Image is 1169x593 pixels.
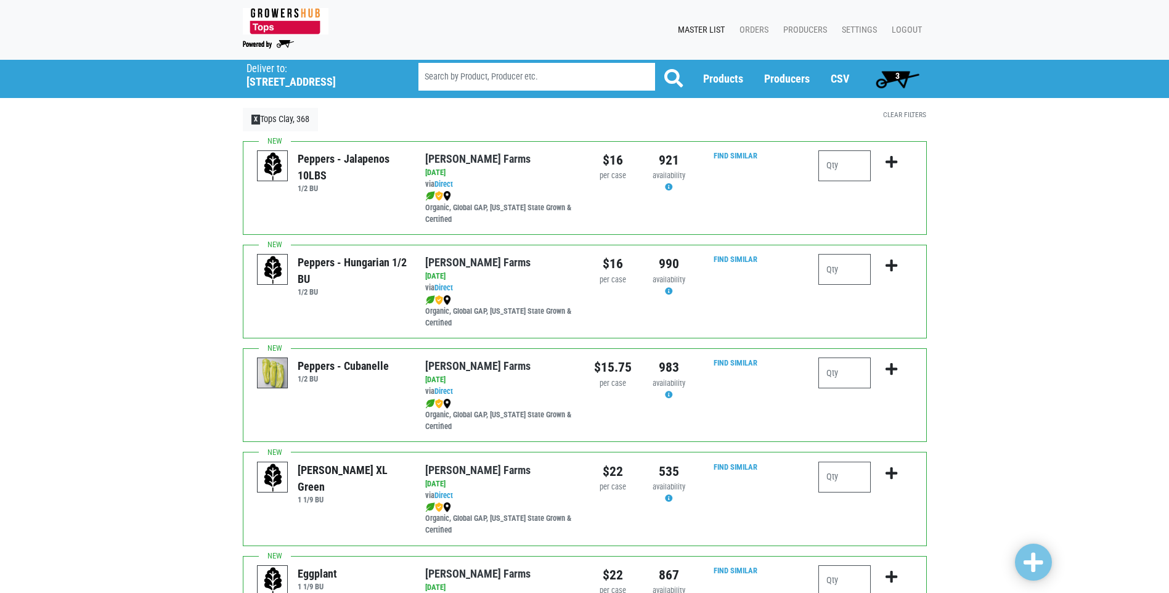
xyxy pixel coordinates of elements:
[883,110,926,119] a: Clear Filters
[298,254,407,287] div: Peppers - Hungarian 1/2 BU
[831,72,849,85] a: CSV
[246,63,387,75] p: Deliver to:
[653,378,685,388] span: availability
[246,60,396,89] span: Tops Clay, 368 (8417 Oswego Rd, Baldwinsville, NY 13027, USA)
[298,462,407,495] div: [PERSON_NAME] XL Green
[594,378,632,390] div: per case
[298,150,407,184] div: Peppers - Jalapenos 10LBS
[668,18,730,42] a: Master List
[650,358,688,377] div: 983
[243,8,328,35] img: 279edf242af8f9d49a69d9d2afa010fb.png
[650,462,688,481] div: 535
[650,150,688,170] div: 921
[882,18,927,42] a: Logout
[895,71,900,81] span: 3
[594,481,632,493] div: per case
[653,275,685,284] span: availability
[425,398,575,433] div: Organic, Global GAP, [US_STATE] State Grown & Certified
[714,566,757,575] a: Find Similar
[714,462,757,472] a: Find Similar
[425,359,531,372] a: [PERSON_NAME] Farms
[298,287,407,296] h6: 1/2 BU
[425,271,575,282] div: [DATE]
[714,255,757,264] a: Find Similar
[425,190,575,226] div: Organic, Global GAP, [US_STATE] State Grown & Certified
[243,108,319,131] a: XTops Clay, 368
[434,491,453,500] a: Direct
[443,399,451,409] img: map_marker-0e94453035b3232a4d21701695807de9.png
[443,295,451,305] img: map_marker-0e94453035b3232a4d21701695807de9.png
[425,374,575,386] div: [DATE]
[443,191,451,201] img: map_marker-0e94453035b3232a4d21701695807de9.png
[425,282,575,294] div: via
[818,358,871,388] input: Qty
[258,255,288,285] img: placeholder-variety-43d6402dacf2d531de610a020419775a.svg
[594,274,632,286] div: per case
[594,254,632,274] div: $16
[818,462,871,493] input: Qty
[435,191,443,201] img: safety-e55c860ca8c00a9c171001a62a92dabd.png
[298,184,407,193] h6: 1/2 BU
[425,399,435,409] img: leaf-e5c59151409436ccce96b2ca1b28e03c.png
[434,179,453,189] a: Direct
[425,295,435,305] img: leaf-e5c59151409436ccce96b2ca1b28e03c.png
[425,152,531,165] a: [PERSON_NAME] Farms
[870,67,925,91] a: 3
[298,565,337,582] div: Eggplant
[435,399,443,409] img: safety-e55c860ca8c00a9c171001a62a92dabd.png
[818,150,871,181] input: Qty
[258,358,288,389] img: thumbnail-0a21d7569dbf8d3013673048c6385dc6.png
[435,295,443,305] img: safety-e55c860ca8c00a9c171001a62a92dabd.png
[418,63,655,91] input: Search by Product, Producer etc.
[425,179,575,190] div: via
[298,582,337,591] h6: 1 1/9 BU
[443,502,451,512] img: map_marker-0e94453035b3232a4d21701695807de9.png
[298,374,389,383] h6: 1/2 BU
[425,502,435,512] img: leaf-e5c59151409436ccce96b2ca1b28e03c.png
[730,18,773,42] a: Orders
[434,386,453,396] a: Direct
[594,462,632,481] div: $22
[435,502,443,512] img: safety-e55c860ca8c00a9c171001a62a92dabd.png
[650,254,688,274] div: 990
[653,171,685,180] span: availability
[594,150,632,170] div: $16
[425,478,575,490] div: [DATE]
[243,40,294,49] img: Powered by Big Wheelbarrow
[703,72,743,85] a: Products
[298,358,389,374] div: Peppers - Cubanelle
[425,167,575,179] div: [DATE]
[258,368,288,378] a: Peppers - Cubanelle
[434,283,453,292] a: Direct
[714,151,757,160] a: Find Similar
[818,254,871,285] input: Qty
[714,358,757,367] a: Find Similar
[425,567,531,580] a: [PERSON_NAME] Farms
[594,565,632,585] div: $22
[258,462,288,493] img: placeholder-variety-43d6402dacf2d531de610a020419775a.svg
[653,482,685,491] span: availability
[773,18,832,42] a: Producers
[246,75,387,89] h5: [STREET_ADDRESS]
[594,170,632,182] div: per case
[258,151,288,182] img: placeholder-variety-43d6402dacf2d531de610a020419775a.svg
[594,358,632,377] div: $15.75
[764,72,810,85] a: Producers
[425,294,575,329] div: Organic, Global GAP, [US_STATE] State Grown & Certified
[425,256,531,269] a: [PERSON_NAME] Farms
[298,495,407,504] h6: 1 1/9 BU
[251,115,261,125] span: X
[425,464,531,476] a: [PERSON_NAME] Farms
[425,501,575,536] div: Organic, Global GAP, [US_STATE] State Grown & Certified
[425,191,435,201] img: leaf-e5c59151409436ccce96b2ca1b28e03c.png
[425,386,575,398] div: via
[832,18,882,42] a: Settings
[650,565,688,585] div: 867
[425,490,575,502] div: via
